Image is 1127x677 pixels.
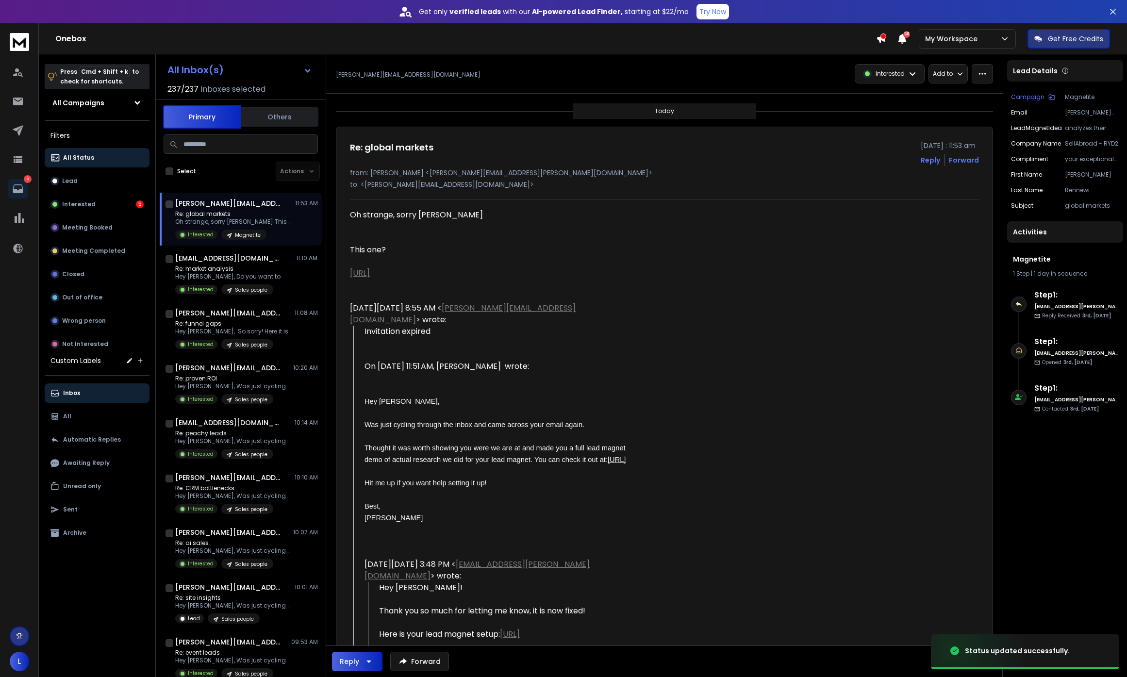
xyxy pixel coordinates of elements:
h1: [EMAIL_ADDRESS][DOMAIN_NAME] [175,418,282,428]
p: My Workspace [925,34,981,44]
p: Rennewi [1065,186,1119,194]
p: Re: site insights [175,594,292,602]
p: from: [PERSON_NAME] <[PERSON_NAME][EMAIL_ADDRESS][PERSON_NAME][DOMAIN_NAME]> [350,168,979,178]
h3: Inboxes selected [200,83,265,95]
a: [URL] [608,454,626,465]
p: Lead Details [1013,66,1058,76]
div: Activities [1007,221,1123,243]
span: Best, [365,502,381,510]
p: compliment [1011,155,1048,163]
p: 11:53 AM [295,199,318,207]
button: Reply [332,652,382,671]
p: Oh strange, sorry [PERSON_NAME] This one? [URL] [[URL]] On [175,218,292,226]
p: global markets [1065,202,1119,210]
button: Awaiting Reply [45,453,149,473]
button: Out of office [45,288,149,307]
p: Re: market analysis [175,265,281,273]
p: Re: peachy leads [175,429,292,437]
div: 5 [136,200,144,208]
p: 11:08 AM [295,309,318,317]
blockquote: On [DATE] 11:51 AM, [PERSON_NAME] wrote: [365,349,633,384]
p: Interested [876,70,905,78]
h3: Custom Labels [50,356,101,365]
p: analyzes their product catalog and target audience to pinpoint the most promising global markets ... [1065,124,1119,132]
button: Lead [45,171,149,191]
p: Not Interested [62,340,108,348]
p: Interested [188,396,214,403]
button: Closed [45,264,149,284]
p: Interested [188,560,214,567]
p: [PERSON_NAME][EMAIL_ADDRESS][DOMAIN_NAME] [336,71,481,79]
button: Wrong person [45,311,149,330]
p: 10:14 AM [295,419,318,427]
p: Sales people [221,615,254,623]
p: leadMagnetIdea [1011,124,1062,132]
h1: [PERSON_NAME][EMAIL_ADDRESS][DOMAIN_NAME] [175,363,282,373]
p: Closed [62,270,84,278]
h1: All Inbox(s) [167,65,224,75]
p: Get Free Credits [1048,34,1103,44]
p: subject [1011,202,1033,210]
h1: Onebox [55,33,876,45]
p: Hey [PERSON_NAME], Was just cycling through [175,657,292,664]
strong: AI-powered Lead Finder, [532,7,623,17]
button: Get Free Credits [1028,29,1110,49]
span: 3rd, [DATE] [1082,312,1111,319]
p: Re: funnel gaps [175,320,292,328]
button: All [45,407,149,426]
p: Sent [63,506,78,513]
p: Hey [PERSON_NAME], Was just cycling through [175,437,292,445]
p: 11:10 AM [296,254,318,262]
button: Primary [163,105,241,129]
span: [PERSON_NAME] [365,514,423,522]
p: Get only with our starting at $22/mo [419,7,689,17]
p: Lead [62,177,78,185]
p: Wrong person [62,317,106,325]
p: Re: ai sales [175,539,292,547]
p: Campaign [1011,93,1044,101]
button: Archive [45,523,149,543]
span: Hey [PERSON_NAME], [365,397,440,405]
h3: Filters [45,129,149,142]
p: All Status [63,154,94,162]
h6: Step 1 : [1034,336,1119,347]
span: Hit me up if you want help setting it up! [365,479,487,487]
button: Others [241,106,318,128]
p: 10:10 AM [295,474,318,481]
button: All Campaigns [45,93,149,113]
span: 1 day in sequence [1034,269,1087,278]
a: [EMAIL_ADDRESS][PERSON_NAME][DOMAIN_NAME] [365,559,590,581]
a: [PERSON_NAME][EMAIL_ADDRESS][DOMAIN_NAME] [350,302,576,325]
button: Forward [390,652,449,671]
button: Interested5 [45,195,149,214]
p: 10:01 AM [295,583,318,591]
button: Reply [921,155,940,165]
div: | [1013,270,1117,278]
p: Magnetite [235,231,261,239]
p: Sales people [235,341,267,348]
p: Hey [PERSON_NAME], Was just cycling through [175,602,292,610]
h1: All Campaigns [52,98,104,108]
p: Awaiting Reply [63,459,110,467]
p: Hey [PERSON_NAME], Was just cycling through [175,547,292,555]
p: Hey [PERSON_NAME], Do you want to [175,273,281,281]
span: Thought it was worth showing you were we are at and made you a full lead magnet demo of actual re... [365,444,628,463]
span: 50 [903,31,910,38]
label: Select [177,167,196,175]
p: Interested [188,341,214,348]
p: Interested [188,670,214,677]
h6: Step 1 : [1034,382,1119,394]
p: Today [655,107,674,115]
p: Magnetite [1065,93,1119,101]
p: Interested [188,286,214,293]
h1: [PERSON_NAME][EMAIL_ADDRESS][DOMAIN_NAME] [175,308,282,318]
button: Campaign [1011,93,1055,101]
button: L [10,652,29,671]
p: Sales people [235,451,267,458]
p: Lead [188,615,200,622]
p: 5 [24,175,32,183]
a: [URL] [350,267,370,279]
p: 10:07 AM [293,528,318,536]
p: Email [1011,109,1028,116]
